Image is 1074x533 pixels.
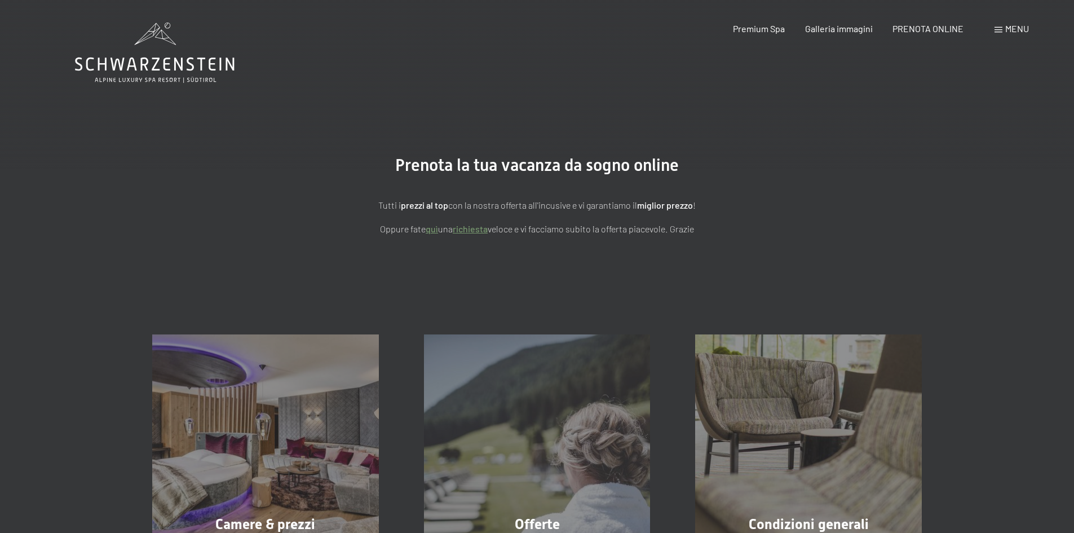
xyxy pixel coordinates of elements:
span: Camere & prezzi [215,516,315,532]
a: richiesta [453,223,488,234]
a: PRENOTA ONLINE [892,23,963,34]
span: Prenota la tua vacanza da sogno online [395,155,679,175]
a: quì [426,223,438,234]
span: Offerte [515,516,560,532]
p: Oppure fate una veloce e vi facciamo subito la offerta piacevole. Grazie [255,222,819,236]
a: Premium Spa [733,23,785,34]
p: Tutti i con la nostra offerta all'incusive e vi garantiamo il ! [255,198,819,213]
span: Menu [1005,23,1029,34]
strong: miglior prezzo [637,200,693,210]
a: Galleria immagini [805,23,873,34]
span: Condizioni generali [749,516,869,532]
strong: prezzi al top [401,200,448,210]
